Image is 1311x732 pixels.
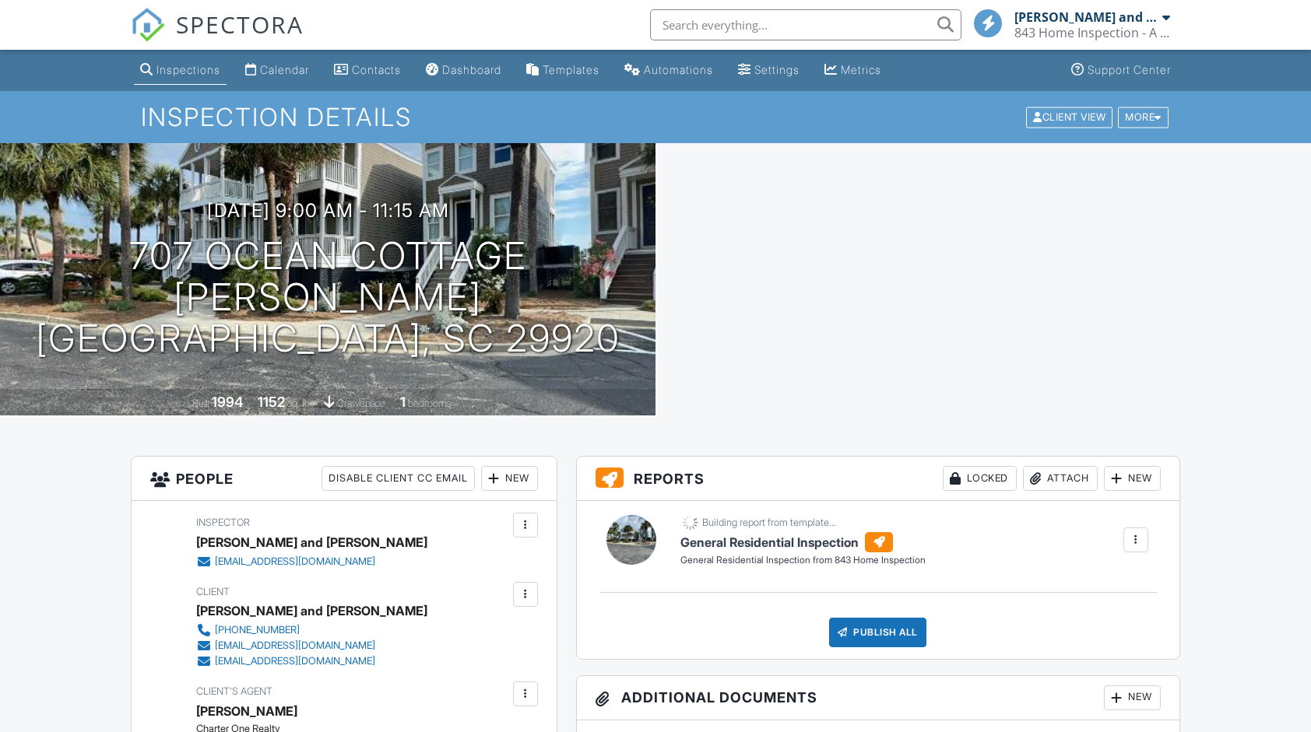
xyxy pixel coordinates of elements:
div: 1152 [258,394,285,410]
div: 1 [400,394,406,410]
h6: General Residential Inspection [680,532,926,552]
span: SPECTORA [176,8,304,40]
span: Inspector [196,517,250,528]
div: Attach [1023,466,1098,491]
div: [PERSON_NAME] and [PERSON_NAME] [1014,9,1158,25]
div: Locked [943,466,1017,491]
div: Automations [644,63,713,76]
a: SPECTORA [131,21,304,54]
div: [PERSON_NAME] and [PERSON_NAME] [196,599,427,622]
div: Building report from template... [702,517,836,529]
h1: Inspection Details [141,103,1170,131]
div: More [1118,107,1169,128]
div: Dashboard [442,63,501,76]
div: Client View [1026,107,1112,128]
span: Built [192,398,209,409]
a: [EMAIL_ADDRESS][DOMAIN_NAME] [196,554,415,569]
div: Publish All [829,618,926,647]
div: Calendar [260,63,309,76]
a: Automations (Basic) [618,56,719,85]
a: Calendar [239,56,315,85]
div: Support Center [1088,63,1171,76]
div: Disable Client CC Email [322,466,475,491]
div: Settings [754,63,800,76]
a: Contacts [328,56,407,85]
div: New [481,466,538,491]
h3: Additional Documents [577,676,1179,720]
a: Settings [732,56,806,85]
a: [PHONE_NUMBER] [196,622,415,638]
a: [EMAIL_ADDRESS][DOMAIN_NAME] [196,653,415,669]
div: [PERSON_NAME] and [PERSON_NAME] [196,531,427,554]
div: [PHONE_NUMBER] [215,624,300,636]
a: Metrics [818,56,887,85]
span: sq. ft. [287,398,309,409]
div: 1994 [212,394,243,410]
a: [EMAIL_ADDRESS][DOMAIN_NAME] [196,638,415,653]
span: crawlspace [337,398,385,409]
span: Client [196,586,230,597]
h3: Reports [577,457,1179,501]
a: Dashboard [420,56,508,85]
input: Search everything... [650,9,961,40]
a: [PERSON_NAME] [196,699,297,723]
div: 843 Home Inspection - A division of Diakon Services Group Incorporated [1014,25,1170,40]
div: [EMAIL_ADDRESS][DOMAIN_NAME] [215,639,375,652]
img: The Best Home Inspection Software - Spectora [131,8,165,42]
div: Inspections [156,63,220,76]
img: loading-93afd81d04378562ca97960a6d0abf470c8f8241ccf6a1b4da771bf876922d1b.gif [680,513,700,532]
h3: People [132,457,556,501]
a: Client View [1025,110,1116,122]
div: Metrics [841,63,881,76]
div: New [1104,466,1161,491]
span: Client's Agent [196,685,272,697]
div: Contacts [352,63,401,76]
div: [EMAIL_ADDRESS][DOMAIN_NAME] [215,555,375,568]
div: [EMAIL_ADDRESS][DOMAIN_NAME] [215,655,375,667]
a: Templates [520,56,606,85]
h3: [DATE] 9:00 am - 11:15 am [207,200,449,221]
a: Inspections [134,56,227,85]
div: Templates [543,63,599,76]
div: New [1104,685,1161,710]
h1: 707 Ocean Cottage [PERSON_NAME][GEOGRAPHIC_DATA], SC 29920 [25,236,631,359]
span: bedrooms [408,398,451,409]
a: Support Center [1065,56,1177,85]
div: General Residential Inspection from 843 Home Inspection [680,554,926,567]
